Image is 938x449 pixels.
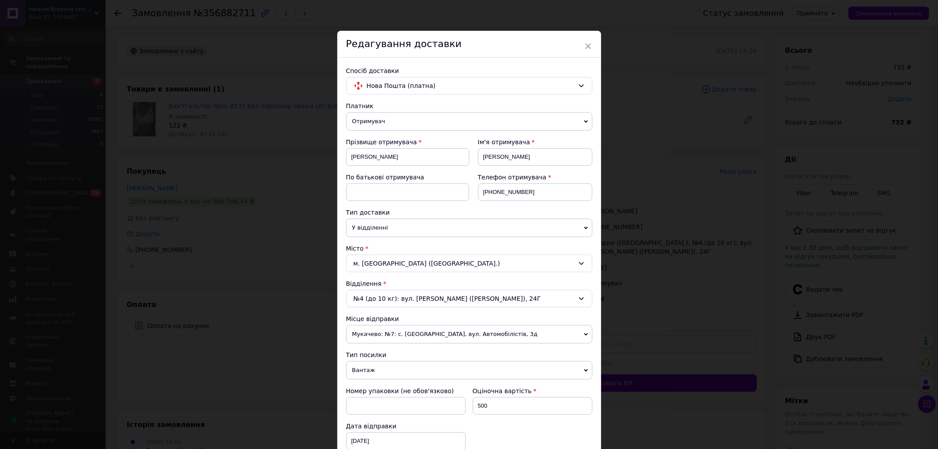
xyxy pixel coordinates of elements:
[337,31,601,58] div: Редагування доставки
[478,139,530,146] span: Ім'я отримувача
[346,102,374,110] span: Платник
[367,81,574,91] span: Нова Пошта (платна)
[346,209,390,216] span: Тип доставки
[346,139,417,146] span: Прізвище отримувача
[346,290,592,307] div: №4 (до 10 кг): вул. [PERSON_NAME] ([PERSON_NAME]), 24Г
[346,387,466,395] div: Номер упаковки (не обов'язково)
[346,361,592,380] span: Вантаж
[346,255,592,272] div: м. [GEOGRAPHIC_DATA] ([GEOGRAPHIC_DATA].)
[346,66,592,75] div: Спосіб доставки
[473,387,592,395] div: Оціночна вартість
[346,325,592,343] span: Мукачево: №7: с. [GEOGRAPHIC_DATA], вул. Автомобілістів, 3д
[346,351,387,358] span: Тип посилки
[346,244,592,253] div: Місто
[478,174,547,181] span: Телефон отримувача
[346,219,592,237] span: У відділенні
[346,315,399,322] span: Місце відправки
[478,183,592,201] input: +380
[346,279,592,288] div: Відділення
[346,174,424,181] span: По батькові отримувача
[346,112,592,131] span: Отримувач
[584,39,592,54] span: ×
[346,422,466,431] div: Дата відправки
